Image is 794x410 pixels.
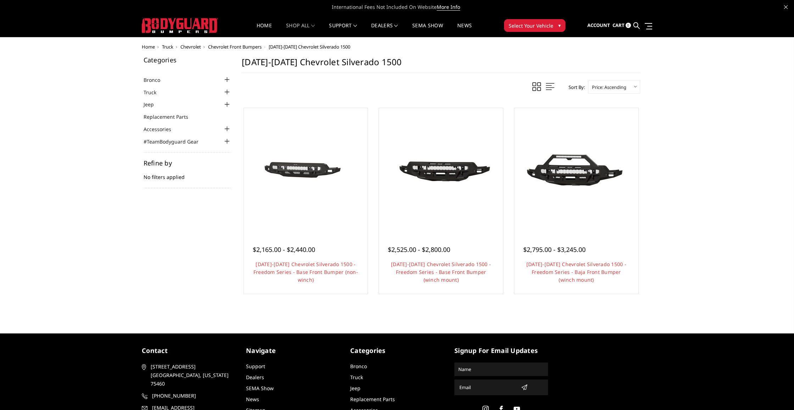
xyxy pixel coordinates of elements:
[384,138,498,202] img: 2022-2025 Chevrolet Silverado 1500 - Freedom Series - Base Front Bumper (winch mount)
[257,23,272,37] a: Home
[142,392,235,400] a: [PHONE_NUMBER]
[509,22,553,29] span: Select Your Vehicle
[329,23,357,37] a: Support
[246,346,340,355] h5: Navigate
[504,19,565,32] button: Select Your Vehicle
[371,23,398,37] a: Dealers
[457,23,472,37] a: News
[457,382,518,393] input: Email
[350,385,360,392] a: Jeep
[350,396,395,403] a: Replacement Parts
[144,57,231,63] h5: Categories
[144,113,197,120] a: Replacement Parts
[626,23,631,28] span: 0
[391,261,491,283] a: [DATE]-[DATE] Chevrolet Silverado 1500 - Freedom Series - Base Front Bumper (winch mount)
[587,16,610,35] a: Account
[180,44,201,50] a: Chevrolet
[455,364,547,375] input: Name
[162,44,173,50] a: Truck
[144,160,231,166] h5: Refine by
[350,374,363,381] a: Truck
[350,363,367,370] a: Bronco
[253,261,358,283] a: [DATE]-[DATE] Chevrolet Silverado 1500 - Freedom Series - Base Front Bumper (non-winch)
[412,23,443,37] a: SEMA Show
[208,44,262,50] a: Chevrolet Front Bumpers
[151,363,233,388] span: [STREET_ADDRESS] [GEOGRAPHIC_DATA], [US_STATE] 75460
[286,23,315,37] a: shop all
[246,374,264,381] a: Dealers
[246,385,274,392] a: SEMA Show
[242,57,640,73] h1: [DATE]-[DATE] Chevrolet Silverado 1500
[388,245,450,254] span: $2,525.00 - $2,800.00
[144,138,207,145] a: #TeamBodyguard Gear
[523,245,586,254] span: $2,795.00 - $3,245.00
[437,4,460,11] a: More Info
[269,44,350,50] span: [DATE]-[DATE] Chevrolet Silverado 1500
[516,110,637,230] a: 2022-2025 Chevrolet Silverado 1500 - Freedom Series - Baja Front Bumper (winch mount)
[613,16,631,35] a: Cart 0
[350,346,444,355] h5: Categories
[520,138,633,202] img: 2022-2025 Chevrolet Silverado 1500 - Freedom Series - Baja Front Bumper (winch mount)
[253,245,315,254] span: $2,165.00 - $2,440.00
[142,346,235,355] h5: contact
[144,101,163,108] a: Jeep
[454,346,548,355] h5: signup for email updates
[142,44,155,50] a: Home
[144,89,165,96] a: Truck
[587,22,610,28] span: Account
[558,22,561,29] span: ▾
[246,110,366,230] a: 2022-2025 Chevrolet Silverado 1500 - Freedom Series - Base Front Bumper (non-winch) 2022-2025 Che...
[144,76,169,84] a: Bronco
[144,125,180,133] a: Accessories
[144,160,231,188] div: No filters applied
[246,363,265,370] a: Support
[565,82,585,92] label: Sort By:
[246,396,259,403] a: News
[142,18,218,33] img: BODYGUARD BUMPERS
[526,261,626,283] a: [DATE]-[DATE] Chevrolet Silverado 1500 - Freedom Series - Baja Front Bumper (winch mount)
[613,22,625,28] span: Cart
[381,110,501,230] a: 2022-2025 Chevrolet Silverado 1500 - Freedom Series - Base Front Bumper (winch mount) 2022-2025 C...
[152,392,234,400] span: [PHONE_NUMBER]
